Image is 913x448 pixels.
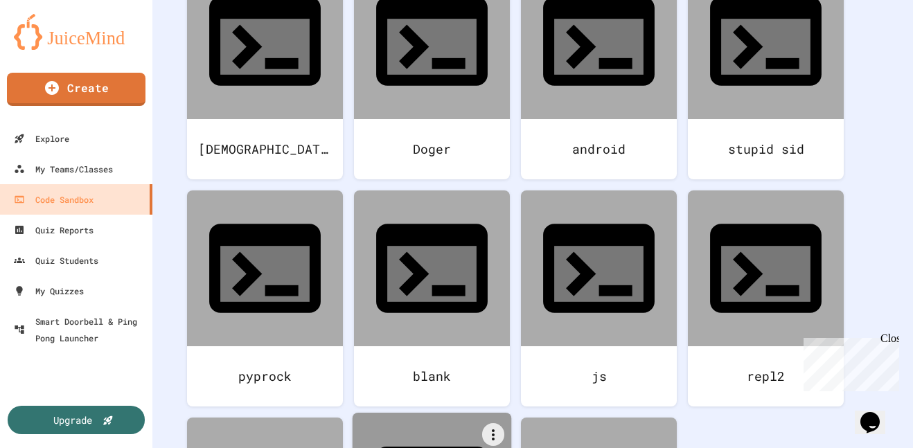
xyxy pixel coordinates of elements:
[688,119,844,179] div: stupid sid
[688,346,844,406] div: repl2
[14,130,69,147] div: Explore
[521,346,677,406] div: js
[187,190,343,406] a: pyprock
[14,191,94,208] div: Code Sandbox
[187,119,343,179] div: [DEMOGRAPHIC_DATA] in mc
[187,346,343,406] div: pyprock
[6,6,96,88] div: Chat with us now!Close
[7,73,145,106] a: Create
[354,346,510,406] div: blank
[688,190,844,406] a: repl2
[521,190,677,406] a: js
[354,119,510,179] div: Doger
[53,413,92,427] div: Upgrade
[798,332,899,391] iframe: chat widget
[14,252,98,269] div: Quiz Students
[354,190,510,406] a: blank
[521,119,677,179] div: android
[14,14,139,50] img: logo-orange.svg
[14,283,84,299] div: My Quizzes
[14,161,113,177] div: My Teams/Classes
[14,222,94,238] div: Quiz Reports
[14,313,147,346] div: Smart Doorbell & Ping Pong Launcher
[855,393,899,434] iframe: chat widget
